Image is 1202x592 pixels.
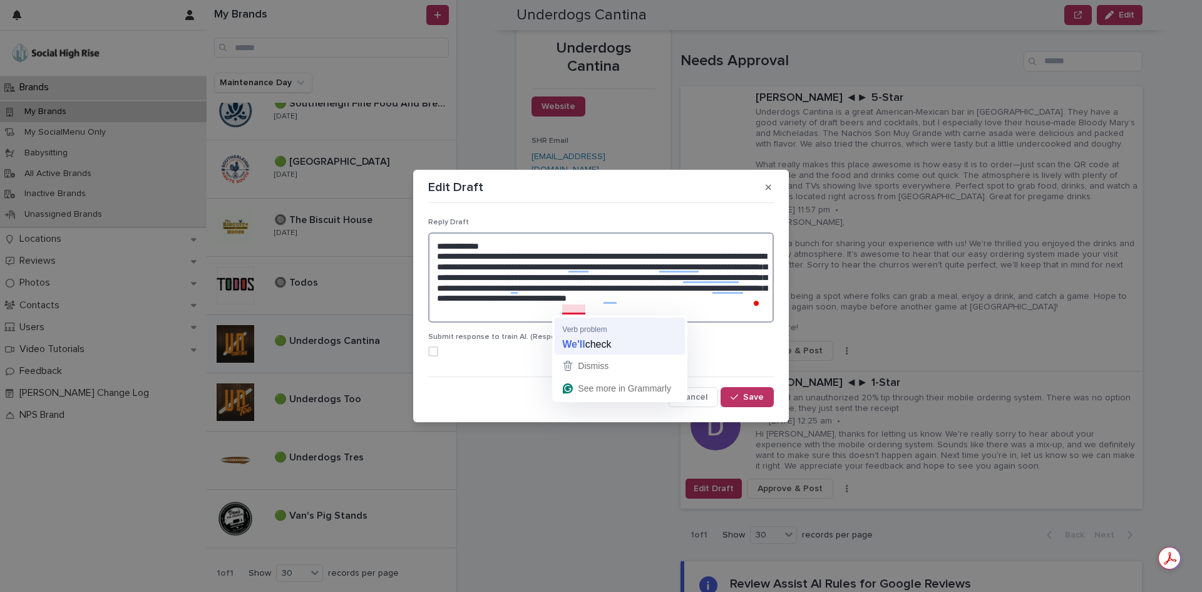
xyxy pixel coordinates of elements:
span: Save [743,393,764,402]
button: Cancel [669,387,718,407]
span: Reply Draft [428,219,469,226]
span: Cancel [679,393,707,402]
p: Edit Draft [428,180,483,195]
span: Submit response to train AI. (Response must follow all rules.) [428,333,647,341]
textarea: To enrich screen reader interactions, please activate Accessibility in Grammarly extension settings [428,232,774,323]
button: Save [721,387,774,407]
